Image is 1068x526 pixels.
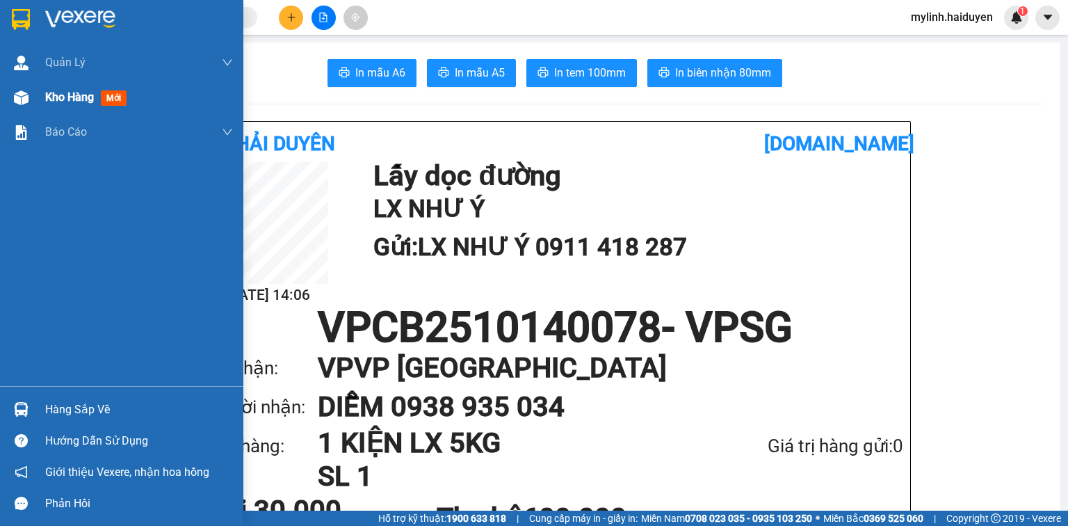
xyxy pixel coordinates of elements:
span: ⚪️ [816,516,820,521]
span: Miền Nam [641,511,812,526]
button: printerIn mẫu A5 [427,59,516,87]
img: warehouse-icon [14,56,29,70]
span: Hỗ trợ kỹ thuật: [378,511,506,526]
span: plus [286,13,296,22]
span: mylinh.haiduyen [900,8,1004,26]
span: In mẫu A6 [355,64,405,81]
span: notification [15,465,28,479]
span: Cung cấp máy in - giấy in: [529,511,638,526]
span: down [222,57,233,68]
span: In mẫu A5 [455,64,505,81]
span: question-circle [15,434,28,447]
span: aim [350,13,360,22]
h2: [DATE] 14:06 [207,284,328,307]
span: Quản Lý [45,54,86,71]
b: Hải Duyên [236,132,335,155]
span: In tem 100mm [554,64,626,81]
span: | [517,511,519,526]
img: warehouse-icon [14,90,29,105]
div: Tên hàng: [207,432,318,461]
span: | [934,511,936,526]
img: logo-vxr [12,9,30,30]
div: Rồi 30.000 [207,497,437,525]
h1: Lấy dọc đường [93,41,280,69]
span: down [222,127,233,138]
img: icon-new-feature [1010,11,1023,24]
strong: 0708 023 035 - 0935 103 250 [685,513,812,524]
div: Người nhận: [207,393,318,422]
span: 1 [1020,6,1025,16]
div: Hướng dẫn sử dụng [45,431,233,452]
button: printerIn mẫu A6 [327,59,416,87]
b: Hải Duyên [37,11,136,34]
span: Báo cáo [45,123,87,141]
span: file-add [318,13,328,22]
img: warehouse-icon [14,402,29,417]
button: aim [343,6,368,30]
div: Phản hồi [45,493,233,514]
button: caret-down [1035,6,1060,30]
span: In biên nhận 80mm [675,64,771,81]
span: mới [101,90,127,106]
span: Miền Bắc [823,511,923,526]
button: file-add [311,6,336,30]
h1: Lấy dọc đường [373,162,896,190]
div: VP nhận: [207,354,318,383]
span: Giới thiệu Vexere, nhận hoa hồng [45,463,209,481]
span: printer [438,67,449,80]
button: plus [279,6,303,30]
sup: 1 [1018,6,1028,16]
span: printer [658,67,670,80]
img: solution-icon [14,125,29,140]
h1: 1 KIỆN LX 5KG [318,427,694,460]
div: Giá trị hàng gửi: 0 [694,432,903,461]
h1: VP VP [GEOGRAPHIC_DATA] [318,349,875,388]
span: caret-down [1042,11,1054,24]
b: [DOMAIN_NAME] [764,132,914,155]
button: printerIn tem 100mm [526,59,637,87]
span: copyright [991,513,1001,523]
span: printer [339,67,350,80]
div: Hàng sắp về [45,399,233,420]
h1: Gửi: LX NHƯ Ý 0911 418 287 [373,228,896,266]
h2: LX NHƯ Ý [93,69,204,107]
span: message [15,497,28,510]
h1: SL 1 [318,460,694,493]
strong: 1900 633 818 [446,513,506,524]
span: printer [537,67,549,80]
h1: VPCB2510140078 - VPSG [207,307,903,349]
h1: DIỄM 0938 935 034 [318,388,875,427]
strong: 0369 525 060 [864,513,923,524]
h2: LX NHƯ Ý [373,190,896,228]
span: Kho hàng [45,90,94,104]
button: printerIn biên nhận 80mm [647,59,782,87]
